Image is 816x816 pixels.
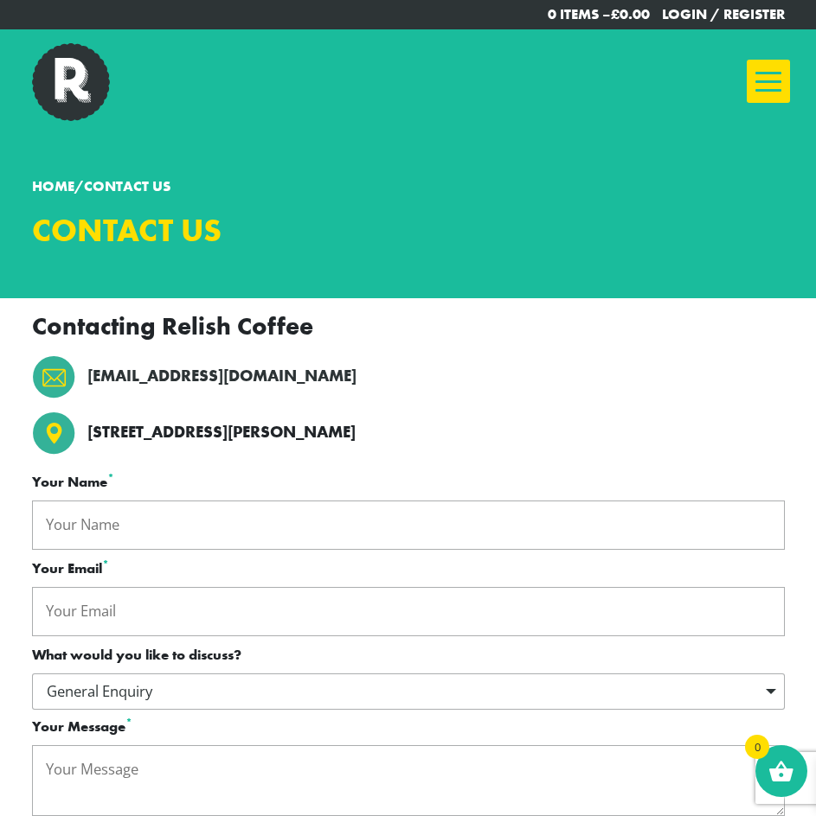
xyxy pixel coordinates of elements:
span: Contact us [84,177,170,195]
a: [EMAIL_ADDRESS][DOMAIN_NAME] [87,364,357,388]
div: General Enquiry [32,673,785,711]
div: false [773,29,816,116]
p: [STREET_ADDRESS][PERSON_NAME] [87,420,356,444]
input: Your Email [32,587,785,636]
span: / [32,177,170,195]
bdi: 0.00 [611,5,650,23]
h1: Contact us [32,212,395,250]
input: Your Name [32,500,785,550]
label: Your Email [32,558,785,580]
span: 0 [745,735,769,759]
h2: Contacting Relish Coffee [32,312,785,341]
span: £ [611,5,620,23]
a: 0 items –£0.00 [548,5,650,23]
label: What would you like to discuss? [32,645,785,666]
img: Email Relish Coffee [32,355,75,398]
img: Call Relish Coffee [32,411,75,455]
img: Relish Coffee [32,43,110,121]
a: Home [32,177,74,195]
label: Your Name [32,472,785,494]
label: Your Message [32,717,785,738]
a: Login / Register [662,5,785,23]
